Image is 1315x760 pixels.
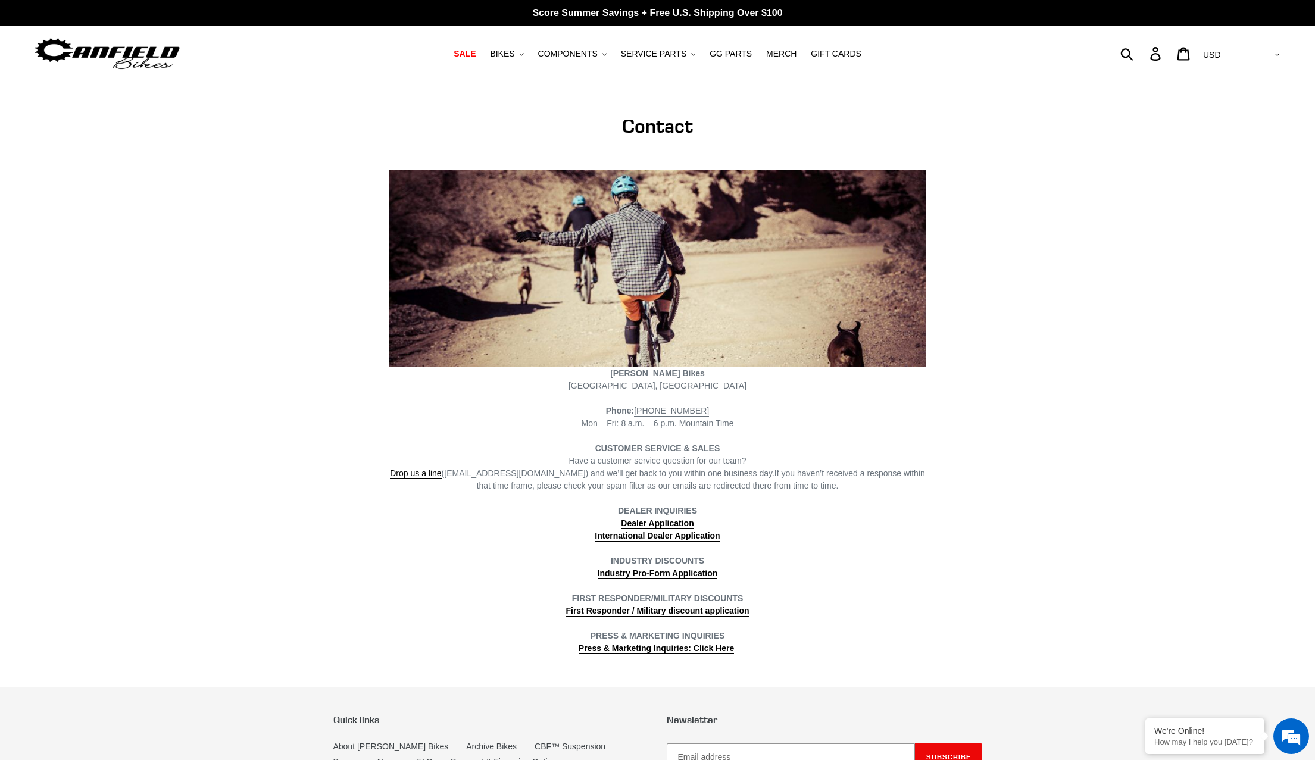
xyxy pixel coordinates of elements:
[595,443,720,453] strong: CUSTOMER SERVICE & SALES
[532,46,613,62] button: COMPONENTS
[466,742,517,751] a: Archive Bikes
[611,556,704,565] strong: INDUSTRY DISCOUNTS
[618,506,697,529] strong: DEALER INQUIRIES
[33,35,182,73] img: Canfield Bikes
[704,46,758,62] a: GG PARTS
[766,49,797,59] span: MERCH
[389,455,926,492] div: Have a customer service question for our team? If you haven’t received a response within that tim...
[811,49,861,59] span: GIFT CARDS
[454,49,476,59] span: SALE
[390,468,441,479] a: Drop us a line
[566,606,749,615] strong: First Responder / Military discount application
[1154,737,1255,746] p: How may I help you today?
[598,568,718,579] a: Industry Pro-Form Application
[1154,726,1255,736] div: We're Online!
[579,643,734,654] a: Press & Marketing Inquiries: Click Here
[535,742,605,751] a: CBF™ Suspension
[389,405,926,430] div: Mon – Fri: 8 a.m. – 6 p.m. Mountain Time
[634,406,709,417] a: [PHONE_NUMBER]
[490,49,514,59] span: BIKES
[572,593,744,603] strong: FIRST RESPONDER/MILITARY DISCOUNTS
[805,46,867,62] a: GIFT CARDS
[566,606,749,617] a: First Responder / Military discount application
[606,406,634,415] strong: Phone:
[621,49,686,59] span: SERVICE PARTS
[615,46,701,62] button: SERVICE PARTS
[760,46,802,62] a: MERCH
[448,46,482,62] a: SALE
[333,742,449,751] a: About [PERSON_NAME] Bikes
[538,49,598,59] span: COMPONENTS
[598,568,718,578] strong: Industry Pro-Form Application
[591,631,725,640] strong: PRESS & MARKETING INQUIRIES
[390,468,774,479] span: ([EMAIL_ADDRESS][DOMAIN_NAME]) and we’ll get back to you within one business day.
[484,46,529,62] button: BIKES
[389,115,926,137] h1: Contact
[610,368,705,378] strong: [PERSON_NAME] Bikes
[569,381,746,390] span: [GEOGRAPHIC_DATA], [GEOGRAPHIC_DATA]
[710,49,752,59] span: GG PARTS
[595,531,720,542] a: International Dealer Application
[1127,40,1157,67] input: Search
[333,714,649,725] p: Quick links
[621,518,694,529] a: Dealer Application
[667,714,982,725] p: Newsletter
[595,531,720,540] strong: International Dealer Application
